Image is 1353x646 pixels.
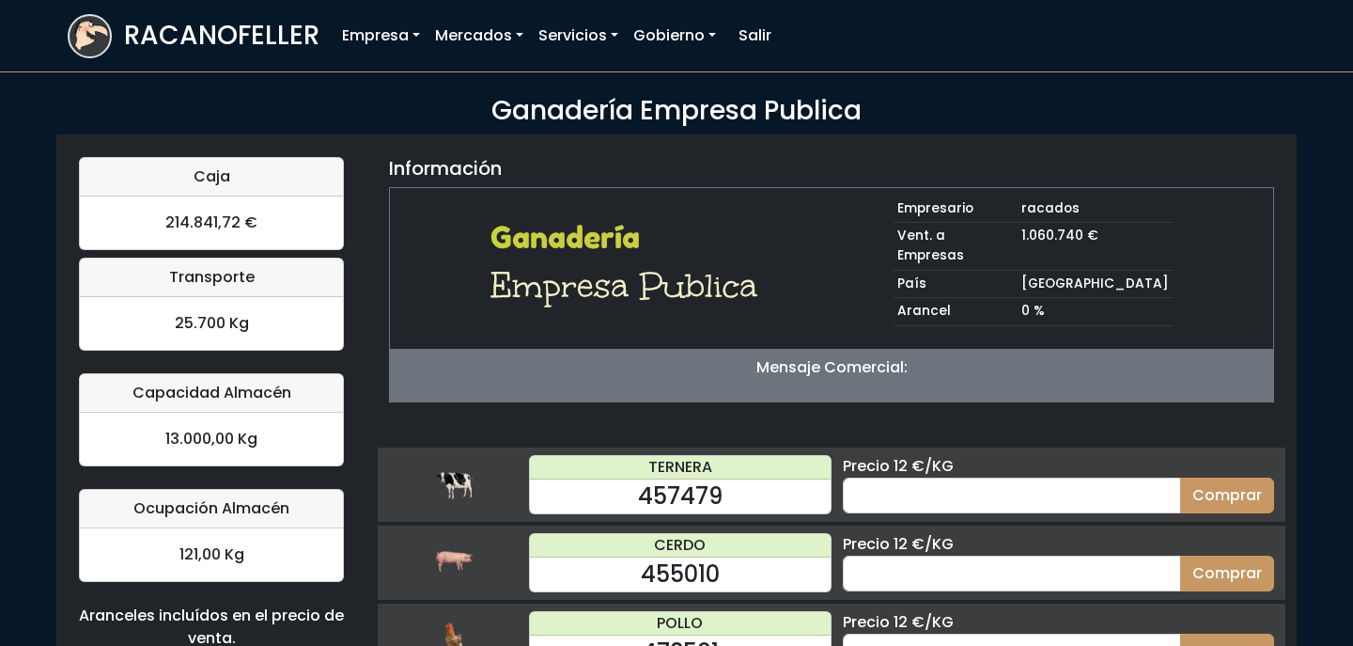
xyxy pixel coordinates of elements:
[389,157,502,180] h5: Información
[390,356,1273,379] p: Mensaje Comercial:
[843,533,1274,556] div: Precio 12 €/KG
[80,297,343,350] div: 25.700 Kg
[894,298,1018,326] td: Arancel
[843,455,1274,478] div: Precio 12 €/KG
[428,17,531,55] a: Mercados
[80,158,343,197] div: Caja
[530,480,831,513] div: 457479
[1018,196,1173,223] td: racados
[68,9,319,63] a: RACANOFELLER
[530,456,831,480] div: TERNERA
[80,528,343,581] div: 121,00 Kg
[530,612,831,636] div: POLLO
[435,544,473,581] img: cerdo.png
[80,259,343,297] div: Transporte
[490,220,770,256] h2: Ganadería
[334,17,428,55] a: Empresa
[80,413,343,465] div: 13.000,00 Kg
[531,17,626,55] a: Servicios
[530,534,831,558] div: CERDO
[894,223,1018,270] td: Vent. a Empresas
[124,20,319,52] h3: RACANOFELLER
[1018,270,1173,298] td: [GEOGRAPHIC_DATA]
[894,196,1018,223] td: Empresario
[626,17,723,55] a: Gobierno
[1180,556,1274,591] button: Comprar
[1018,298,1173,326] td: 0 %
[894,270,1018,298] td: País
[435,465,473,503] img: ternera.png
[731,17,779,55] a: Salir
[490,263,770,308] h1: Empresa Publica
[1018,223,1173,270] td: 1.060.740 €
[80,374,343,413] div: Capacidad Almacén
[80,490,343,528] div: Ocupación Almacén
[80,197,343,249] div: 214.841,72 €
[1180,478,1274,513] button: Comprar
[843,611,1274,634] div: Precio 12 €/KG
[68,95,1285,127] h3: Ganadería Empresa Publica
[70,16,110,52] img: logoracarojo.png
[530,558,831,591] div: 455010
